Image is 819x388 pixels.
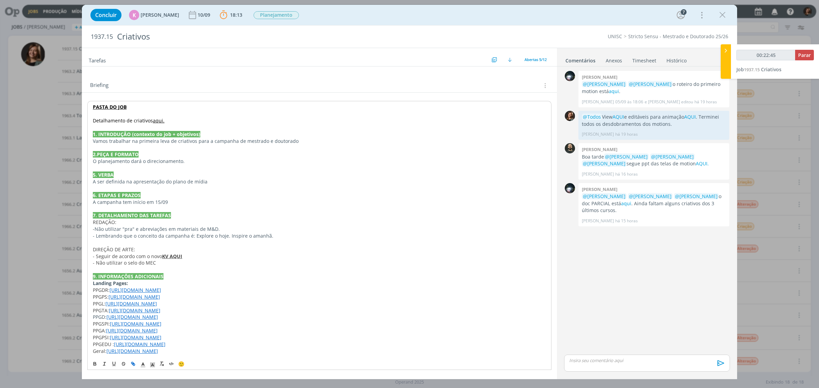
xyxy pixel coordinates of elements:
p: [PERSON_NAME] [582,131,614,137]
span: Detalhamento de criativos [93,117,153,124]
strong: 9. INFORMAÇÕES ADICIONAIS [93,273,163,280]
strong: 7. DETALHAMENTO DAS TAREFAS [93,212,171,219]
span: PPGEDU : [93,341,114,347]
span: Cor do Texto [138,360,148,368]
p: O planejamento dará o direcionamento. [93,158,546,165]
div: Anexos [606,57,622,64]
span: PPGA: [93,327,106,334]
strong: 6. ETAPAS E PRAZOS [93,192,141,198]
span: @[PERSON_NAME] [583,193,626,199]
a: Job1937.15Criativos [736,66,781,73]
span: - Seguir de acordo com o novo [93,253,162,259]
p: PPGD: [93,314,546,320]
p: [PERSON_NAME] [582,99,614,105]
a: [URL][DOMAIN_NAME] [109,294,160,300]
img: L [565,111,575,121]
a: AQUI. [696,160,709,167]
p: A ser definida na apresentação do plano de mídia [93,178,546,185]
a: aqui [609,88,619,94]
span: Geral: [93,348,106,354]
strong: 2.PEÇA E FORMATO [93,151,139,158]
p: [PERSON_NAME] [582,171,614,177]
span: @[PERSON_NAME] [629,193,672,199]
span: Concluir [95,12,117,18]
img: P [565,143,575,153]
span: - Não utilizar o selo do MEC [93,259,156,266]
a: [URL][DOMAIN_NAME] [110,320,161,327]
button: Parar [795,50,814,60]
div: Criativos [114,28,460,45]
strong: 1. INTRODUÇÃO (contexto do job + objetivos) [93,131,200,137]
span: PPGL: [93,300,105,307]
div: 10/09 [198,13,212,17]
a: PASTA DO JOB [93,104,127,110]
span: há 19 horas [694,99,717,105]
img: arrow-down.svg [508,58,512,62]
strong: 5. VERBA [93,171,114,178]
a: Comentários [565,54,596,64]
span: REDAÇÃO: [93,219,116,225]
strong: Landing Pages: [93,280,128,286]
a: [URL][DOMAIN_NAME] [110,287,161,293]
b: [PERSON_NAME] [582,146,617,152]
span: há 15 horas [615,218,638,224]
span: PPGTA: [93,307,109,314]
span: há 19 horas [615,131,638,137]
button: 18:13 [218,10,244,20]
span: e [PERSON_NAME] editou [645,99,693,105]
a: Stricto Sensu - Mestrado e Doutorado 25/26 [628,33,728,40]
div: K [129,10,139,20]
span: PPGPSI: [93,334,110,341]
b: [PERSON_NAME] [582,74,617,80]
div: dialog [82,5,737,379]
span: Briefing [90,81,109,90]
a: [URL][DOMAIN_NAME] [106,314,158,320]
span: @[PERSON_NAME] [629,81,672,87]
span: - [93,226,95,232]
a: KV AQUI [162,253,182,259]
p: [PERSON_NAME] [582,218,614,224]
a: aqui [621,200,631,207]
p: A campanha tem início em 15/09 [93,199,546,206]
span: Abertas 5/12 [525,57,547,62]
button: K[PERSON_NAME] [129,10,179,20]
span: @[PERSON_NAME] [583,81,626,87]
span: Não utilizar "pra" e abreviações em materiais de M&D. [95,226,220,232]
a: [URL][DOMAIN_NAME] [114,341,166,347]
a: [URL][DOMAIN_NAME] [106,348,158,354]
span: 1937.15 [744,66,760,73]
a: AQUI [613,114,624,120]
span: DIREÇÃO DE ARTE: [93,246,135,253]
button: Concluir [90,9,121,21]
span: 18:13 [230,12,242,18]
div: 7 [681,9,687,15]
b: [PERSON_NAME] [582,186,617,192]
span: @Todos [583,114,601,120]
p: o roteiro do primeiro motion está . [582,81,726,95]
span: PPGPS: [93,294,109,300]
span: 05/09 às 18:06 [615,99,643,105]
button: 7 [675,10,686,20]
span: 🙂 [178,360,185,367]
p: Vamos trabalhar na primeira leva de criativos para a campanha de mestrado e doutorado [93,138,546,145]
span: [PERSON_NAME] [141,13,179,17]
span: há 16 horas [615,171,638,177]
button: 🙂 [176,360,186,368]
span: Parar [798,52,811,58]
p: o doc PARCIAL está . Ainda faltam alguns criativos dos 3 últimos cursos. [582,193,726,214]
button: Planejamento [253,11,299,19]
img: G [565,183,575,193]
span: Criativos [761,66,781,73]
p: View e editáveis para animação . Terminei todos os desdobramentos dos motions. [582,114,726,128]
a: Timesheet [632,54,657,64]
a: Histórico [666,54,687,64]
a: AQUI [684,114,696,120]
span: - Lembrando que o conceito da campanha é: Explore o hoje. Inspire o amanhã. [93,233,273,239]
img: G [565,71,575,81]
span: @[PERSON_NAME] [605,153,648,160]
p: Boa tarde segue ppt das telas de motion [582,153,726,167]
a: [URL][DOMAIN_NAME] [110,334,161,341]
a: UNISC [608,33,622,40]
span: @[PERSON_NAME] [675,193,718,199]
